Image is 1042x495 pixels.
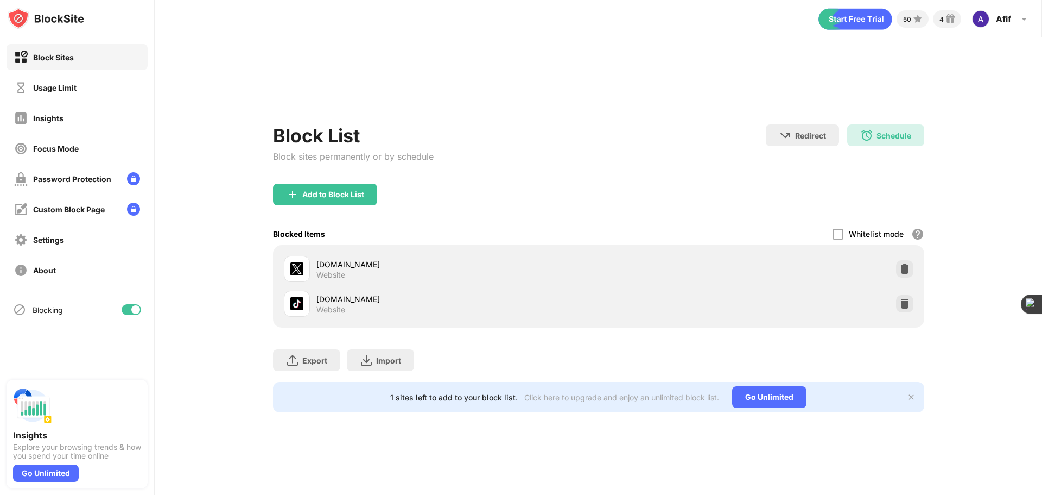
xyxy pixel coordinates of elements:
[33,53,74,62] div: Block Sites
[849,229,904,239] div: Whitelist mode
[376,356,401,365] div: Import
[33,114,63,123] div: Insights
[795,131,826,140] div: Redirect
[876,131,911,140] div: Schedule
[33,266,56,275] div: About
[290,297,303,310] img: favicons
[316,270,345,280] div: Website
[316,293,599,305] div: [DOMAIN_NAME]
[13,303,26,316] img: blocking-icon.svg
[818,8,892,30] div: animation
[33,83,77,92] div: Usage Limit
[14,51,28,64] img: block-on.svg
[127,172,140,185] img: lock-menu.svg
[14,111,28,125] img: insights-off.svg
[13,430,141,441] div: Insights
[944,12,957,26] img: reward-small.svg
[273,124,434,147] div: Block List
[290,262,303,275] img: favicons
[14,142,28,155] img: focus-off.svg
[939,15,944,23] div: 4
[33,235,64,245] div: Settings
[302,356,327,365] div: Export
[13,386,52,425] img: push-insights.svg
[907,393,916,402] img: x-button.svg
[14,203,28,216] img: customize-block-page-off.svg
[127,203,140,216] img: lock-menu.svg
[732,386,806,408] div: Go Unlimited
[903,15,911,23] div: 50
[390,393,518,402] div: 1 sites left to add to your block list.
[14,81,28,95] img: time-usage-off.svg
[273,68,924,111] iframe: Banner
[33,305,63,315] div: Blocking
[302,190,364,199] div: Add to Block List
[273,151,434,162] div: Block sites permanently or by schedule
[996,14,1011,24] div: Afif
[972,10,989,28] img: ACg8ocIomvOW_QlV8MHSe5BsYHTx5oyIIo4rN6D1GfHmzhovyrMN5Q=s96-c
[33,205,105,214] div: Custom Block Page
[13,465,79,482] div: Go Unlimited
[316,259,599,270] div: [DOMAIN_NAME]
[316,305,345,315] div: Website
[14,264,28,277] img: about-off.svg
[8,8,84,29] img: logo-blocksite.svg
[14,233,28,247] img: settings-off.svg
[33,144,79,153] div: Focus Mode
[33,174,111,184] div: Password Protection
[13,443,141,460] div: Explore your browsing trends & how you spend your time online
[273,229,325,239] div: Blocked Items
[524,393,719,402] div: Click here to upgrade and enjoy an unlimited block list.
[14,172,28,186] img: password-protection-off.svg
[911,12,924,26] img: points-small.svg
